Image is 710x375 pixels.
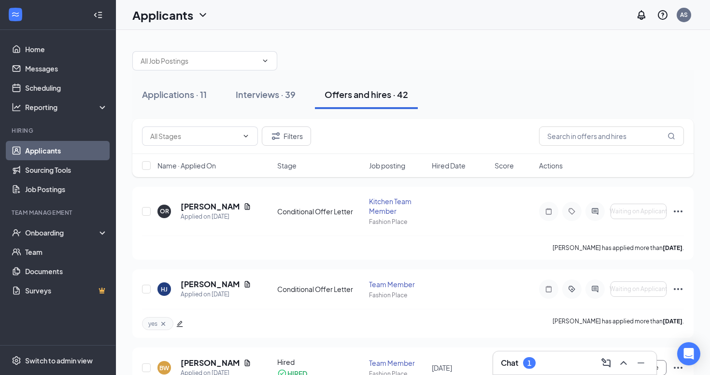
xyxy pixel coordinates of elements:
[635,357,647,369] svg: Minimize
[181,212,251,222] div: Applied on [DATE]
[501,358,518,368] h3: Chat
[236,88,296,100] div: Interviews · 39
[176,320,183,327] span: edit
[25,59,108,78] a: Messages
[25,160,108,180] a: Sourcing Tools
[680,11,688,19] div: AS
[672,206,684,217] svg: Ellipses
[369,279,426,289] div: Team Member
[141,56,257,66] input: All Job Postings
[197,9,209,21] svg: ChevronDown
[543,285,554,293] svg: Note
[12,126,106,135] div: Hiring
[589,285,601,293] svg: ActiveChat
[25,242,108,262] a: Team
[25,180,108,199] a: Job Postings
[618,357,629,369] svg: ChevronUp
[663,244,682,251] b: [DATE]
[566,285,578,293] svg: ActiveTag
[589,208,601,215] svg: ActiveChat
[150,131,238,141] input: All Stages
[25,262,108,281] a: Documents
[12,228,21,237] svg: UserCheck
[633,355,649,371] button: Minimize
[25,281,108,300] a: SurveysCrown
[148,319,157,328] span: yes
[93,10,103,20] svg: Collapse
[610,208,667,215] span: Waiting on Applicant
[610,286,667,292] span: Waiting on Applicant
[277,357,363,367] div: Hired
[663,318,682,325] b: [DATE]
[159,364,169,372] div: BW
[672,362,684,374] svg: Ellipses
[181,279,240,290] h5: [PERSON_NAME]
[611,281,667,297] button: Waiting on Applicant
[132,7,193,23] h1: Applicants
[261,57,269,65] svg: ChevronDown
[566,208,578,215] svg: Tag
[25,141,108,160] a: Applicants
[672,283,684,295] svg: Ellipses
[432,161,466,170] span: Hired Date
[369,161,405,170] span: Job posting
[539,161,563,170] span: Actions
[270,130,282,142] svg: Filter
[12,356,21,365] svg: Settings
[277,284,363,294] div: Conditional Offer Letter
[12,208,106,217] div: Team Management
[325,88,408,100] div: Offers and hires · 42
[553,244,684,252] p: [PERSON_NAME] has applied more than .
[657,9,668,21] svg: QuestionInfo
[543,208,554,215] svg: Note
[369,196,426,216] div: Kitchen Team Member
[243,359,251,367] svg: Document
[160,207,169,215] div: OR
[25,356,93,365] div: Switch to admin view
[25,228,99,237] div: Onboarding
[262,126,311,146] button: Filter Filters
[242,132,250,140] svg: ChevronDown
[527,359,531,367] div: 1
[181,290,251,299] div: Applied on [DATE]
[277,207,363,216] div: Conditional Offer Letter
[636,9,647,21] svg: Notifications
[611,204,667,219] button: Waiting on Applicant
[598,355,614,371] button: ComposeMessage
[25,40,108,59] a: Home
[243,280,251,288] svg: Document
[667,132,675,140] svg: MagnifyingGlass
[243,203,251,210] svg: Document
[369,291,426,299] div: Fashion Place
[159,320,167,328] svg: Cross
[12,102,21,112] svg: Analysis
[157,161,216,170] span: Name · Applied On
[25,78,108,97] a: Scheduling
[142,88,207,100] div: Applications · 11
[181,201,240,212] h5: [PERSON_NAME]
[600,357,612,369] svg: ComposeMessage
[181,358,240,368] h5: [PERSON_NAME]
[432,363,452,372] span: [DATE]
[369,358,426,368] div: Team Member
[11,10,20,19] svg: WorkstreamLogo
[25,102,108,112] div: Reporting
[369,218,426,226] div: Fashion Place
[161,285,168,293] div: HJ
[277,161,297,170] span: Stage
[616,355,631,371] button: ChevronUp
[677,342,700,365] div: Open Intercom Messenger
[553,317,684,330] p: [PERSON_NAME] has applied more than .
[495,161,514,170] span: Score
[539,126,684,146] input: Search in offers and hires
